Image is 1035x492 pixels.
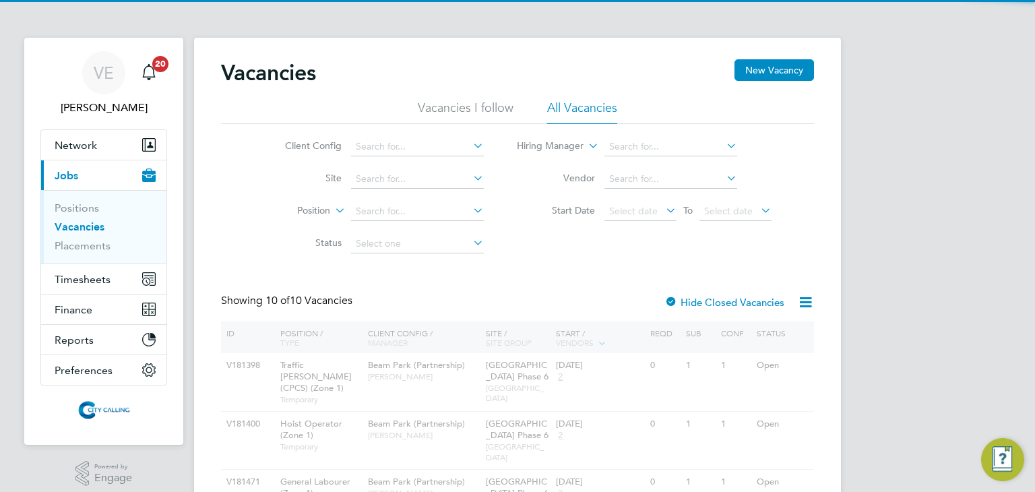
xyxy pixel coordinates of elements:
[604,170,737,189] input: Search for...
[264,140,342,152] label: Client Config
[55,139,97,152] span: Network
[265,294,352,307] span: 10 Vacancies
[517,172,595,184] label: Vendor
[41,130,166,160] button: Network
[55,334,94,346] span: Reports
[517,204,595,216] label: Start Date
[55,239,111,252] a: Placements
[40,399,167,421] a: Go to home page
[664,296,784,309] label: Hide Closed Vacancies
[351,170,484,189] input: Search for...
[547,100,617,124] li: All Vacancies
[351,235,484,253] input: Select one
[40,51,167,116] a: VE[PERSON_NAME]
[55,303,92,316] span: Finance
[24,38,183,445] nav: Main navigation
[265,294,290,307] span: 10 of
[253,204,330,218] label: Position
[55,364,113,377] span: Preferences
[604,137,737,156] input: Search for...
[55,202,99,214] a: Positions
[94,472,132,484] span: Engage
[55,273,111,286] span: Timesheets
[94,461,132,472] span: Powered by
[40,100,167,116] span: Valeria Erdos
[679,202,697,219] span: To
[41,190,166,264] div: Jobs
[41,160,166,190] button: Jobs
[981,438,1024,481] button: Engage Resource Center
[221,294,355,308] div: Showing
[221,59,316,86] h2: Vacancies
[264,172,342,184] label: Site
[41,264,166,294] button: Timesheets
[734,59,814,81] button: New Vacancy
[418,100,513,124] li: Vacancies I follow
[41,295,166,324] button: Finance
[152,56,168,72] span: 20
[94,64,114,82] span: VE
[506,140,584,153] label: Hiring Manager
[351,202,484,221] input: Search for...
[704,205,753,217] span: Select date
[41,355,166,385] button: Preferences
[75,461,133,487] a: Powered byEngage
[55,169,78,182] span: Jobs
[264,237,342,249] label: Status
[351,137,484,156] input: Search for...
[55,220,104,233] a: Vacancies
[41,325,166,355] button: Reports
[609,205,658,217] span: Select date
[135,51,162,94] a: 20
[75,399,133,421] img: citycalling-logo-retina.png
